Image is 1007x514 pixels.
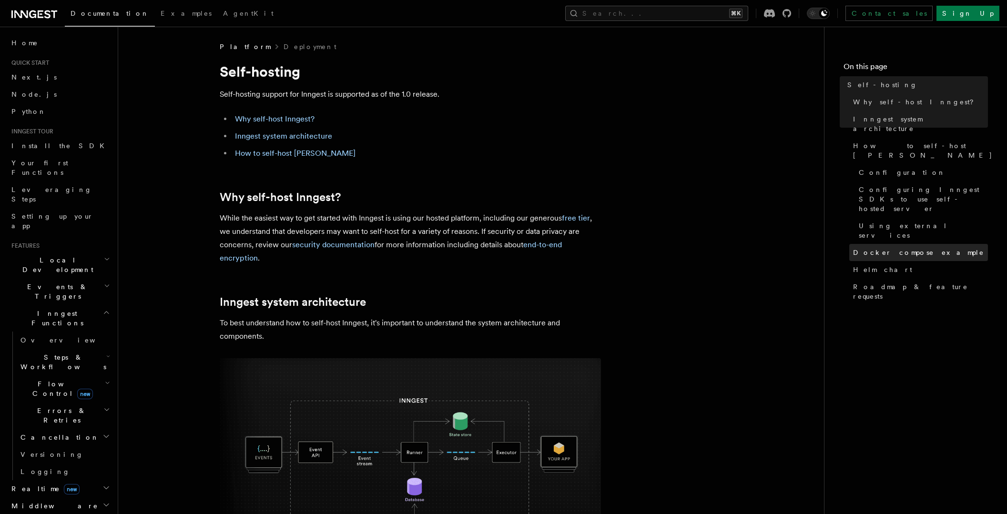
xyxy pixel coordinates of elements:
a: Inngest system architecture [220,295,366,309]
span: Home [11,38,38,48]
button: Errors & Retries [17,402,112,429]
span: Middleware [8,501,98,511]
a: Setting up your app [8,208,112,234]
a: Node.js [8,86,112,103]
span: Versioning [20,451,83,458]
button: Cancellation [17,429,112,446]
span: AgentKit [223,10,274,17]
span: Leveraging Steps [11,186,92,203]
p: While the easiest way to get started with Inngest is using our hosted platform, including our gen... [220,212,601,265]
a: Roadmap & feature requests [849,278,988,305]
span: Inngest Functions [8,309,103,328]
span: Inngest system architecture [853,114,988,133]
span: Inngest tour [8,128,53,135]
a: Using external services [855,217,988,244]
a: Why self-host Inngest? [220,191,341,204]
span: Setting up your app [11,212,93,230]
span: Flow Control [17,379,105,398]
span: Node.js [11,91,57,98]
span: Quick start [8,59,49,67]
a: Contact sales [845,6,933,21]
span: Helm chart [853,265,912,274]
a: Examples [155,3,217,26]
button: Inngest Functions [8,305,112,332]
a: Self-hosting [844,76,988,93]
kbd: ⌘K [729,9,743,18]
span: Next.js [11,73,57,81]
a: How to self-host [PERSON_NAME] [235,149,356,158]
p: To best understand how to self-host Inngest, it's important to understand the system architecture... [220,316,601,343]
div: Inngest Functions [8,332,112,480]
a: Your first Functions [8,154,112,181]
span: Errors & Retries [17,406,103,425]
button: Events & Triggers [8,278,112,305]
a: Python [8,103,112,120]
span: Using external services [859,221,988,240]
button: Search...⌘K [565,6,748,21]
span: Realtime [8,484,80,494]
span: Install the SDK [11,142,110,150]
a: How to self-host [PERSON_NAME] [849,137,988,164]
span: Configuring Inngest SDKs to use self-hosted server [859,185,988,213]
span: new [77,389,93,399]
span: Local Development [8,255,104,274]
span: Logging [20,468,70,475]
a: Helm chart [849,261,988,278]
span: Self-hosting [847,80,917,90]
a: Configuration [855,164,988,181]
a: Logging [17,463,112,480]
span: new [64,484,80,494]
span: Platform [220,42,270,51]
a: security documentation [292,240,375,249]
a: Docker compose example [849,244,988,261]
a: Inngest system architecture [849,111,988,137]
a: Next.js [8,69,112,86]
a: Sign Up [936,6,999,21]
h1: Self-hosting [220,63,601,80]
button: Toggle dark mode [807,8,830,19]
span: Your first Functions [11,159,68,176]
a: Install the SDK [8,137,112,154]
a: Versioning [17,446,112,463]
a: Home [8,34,112,51]
span: Roadmap & feature requests [853,282,988,301]
p: Self-hosting support for Inngest is supported as of the 1.0 release. [220,88,601,101]
button: Local Development [8,252,112,278]
a: Why self-host Inngest? [849,93,988,111]
a: Documentation [65,3,155,27]
span: Examples [161,10,212,17]
span: How to self-host [PERSON_NAME] [853,141,993,160]
span: Python [11,108,46,115]
a: Configuring Inngest SDKs to use self-hosted server [855,181,988,217]
span: Configuration [859,168,946,177]
a: Leveraging Steps [8,181,112,208]
button: Realtimenew [8,480,112,497]
span: Overview [20,336,119,344]
button: Flow Controlnew [17,375,112,402]
span: Features [8,242,40,250]
a: Deployment [284,42,336,51]
a: AgentKit [217,3,279,26]
a: Inngest system architecture [235,131,332,141]
span: Documentation [71,10,149,17]
span: Docker compose example [853,248,984,257]
span: Cancellation [17,433,99,442]
span: Why self-host Inngest? [853,97,980,107]
button: Steps & Workflows [17,349,112,375]
h4: On this page [844,61,988,76]
span: Steps & Workflows [17,353,106,372]
span: Events & Triggers [8,282,104,301]
a: Why self-host Inngest? [235,114,315,123]
a: Overview [17,332,112,349]
a: free tier [562,213,590,222]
